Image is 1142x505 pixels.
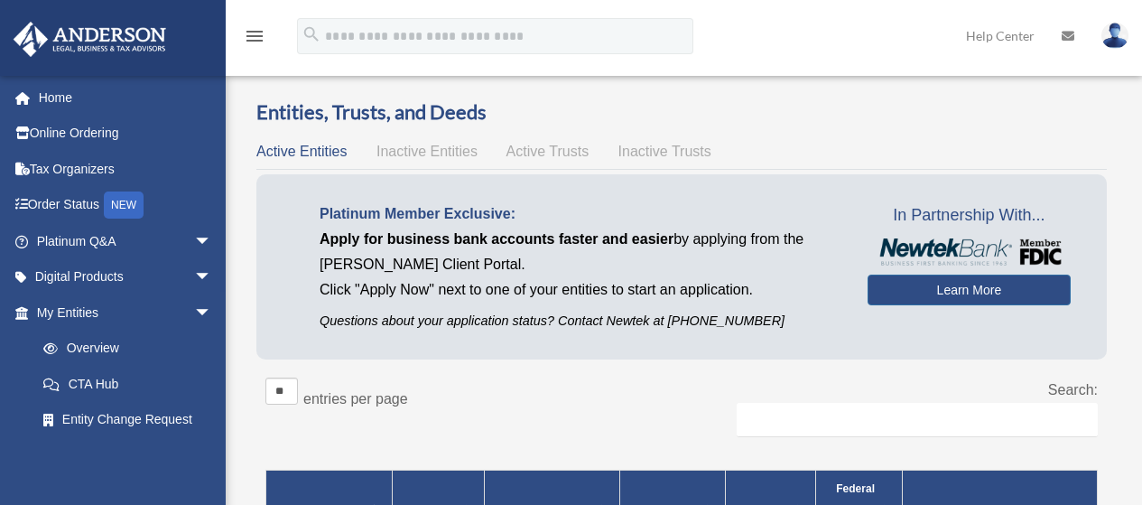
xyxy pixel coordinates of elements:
a: menu [244,32,265,47]
span: arrow_drop_down [194,295,230,332]
a: Online Ordering [13,116,239,152]
a: Tax Organizers [13,151,239,187]
i: search [302,24,321,44]
a: Binder Walkthrough [25,437,230,473]
a: CTA Hub [25,366,230,402]
span: Active Trusts [506,144,590,159]
a: Learn More [868,275,1071,305]
p: Click "Apply Now" next to one of your entities to start an application. [320,277,840,303]
span: Inactive Trusts [618,144,711,159]
img: NewtekBankLogoSM.png [877,238,1062,266]
i: menu [244,25,265,47]
a: Platinum Q&Aarrow_drop_down [13,223,239,259]
img: User Pic [1101,23,1128,49]
img: Anderson Advisors Platinum Portal [8,22,172,57]
a: Overview [25,331,221,367]
a: Order StatusNEW [13,187,239,224]
p: by applying from the [PERSON_NAME] Client Portal. [320,227,840,277]
a: Entity Change Request [25,402,230,438]
p: Questions about your application status? Contact Newtek at [PHONE_NUMBER] [320,310,840,332]
span: In Partnership With... [868,201,1071,230]
a: Home [13,79,239,116]
div: NEW [104,192,144,219]
span: Active Entities [256,144,347,159]
a: My Entitiesarrow_drop_down [13,295,230,331]
label: entries per page [303,391,408,407]
span: arrow_drop_down [194,259,230,296]
span: Apply for business bank accounts faster and easier [320,231,673,247]
span: Inactive Entities [376,144,478,159]
span: arrow_drop_down [194,223,230,260]
a: Digital Productsarrow_drop_down [13,259,239,295]
h3: Entities, Trusts, and Deeds [256,98,1107,126]
label: Search: [1048,382,1098,397]
p: Platinum Member Exclusive: [320,201,840,227]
